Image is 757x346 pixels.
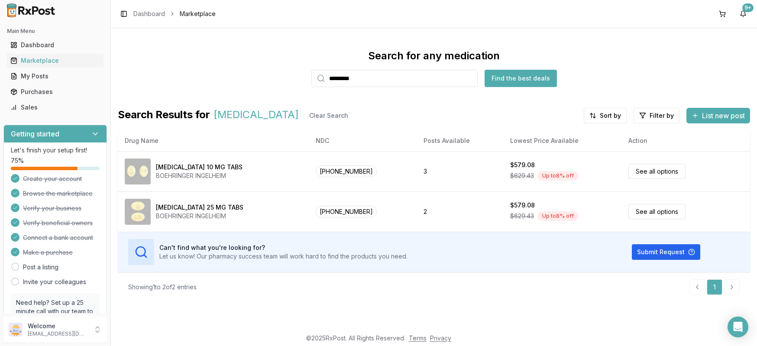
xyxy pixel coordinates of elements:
[316,165,377,177] span: [PHONE_NUMBER]
[156,163,243,171] div: [MEDICAL_DATA] 10 MG TABS
[7,84,104,100] a: Purchases
[159,243,408,252] h3: Can't find what you're looking for?
[503,130,622,151] th: Lowest Price Available
[3,100,107,114] button: Sales
[23,175,82,183] span: Create your account
[510,161,535,169] div: $579.08
[11,129,59,139] h3: Getting started
[537,171,579,181] div: Up to 8 % off
[16,298,94,324] p: Need help? Set up a 25 minute call with our team to set up.
[23,248,73,257] span: Make a purchase
[28,330,88,337] p: [EMAIL_ADDRESS][DOMAIN_NAME]
[11,156,24,165] span: 75 %
[7,28,104,35] h2: Main Menu
[409,334,427,342] a: Terms
[628,164,686,179] a: See all options
[3,3,59,17] img: RxPost Logo
[7,53,104,68] a: Marketplace
[728,317,748,337] div: Open Intercom Messenger
[7,100,104,115] a: Sales
[128,283,197,291] div: Showing 1 to 2 of 2 entries
[309,130,417,151] th: NDC
[485,70,557,87] button: Find the best deals
[133,10,165,18] a: Dashboard
[23,204,81,213] span: Verify your business
[3,69,107,83] button: My Posts
[742,3,754,12] div: 9+
[302,108,355,123] button: Clear Search
[23,189,93,198] span: Browse the marketplace
[7,37,104,53] a: Dashboard
[707,279,722,295] a: 1
[156,171,243,180] div: BOEHRINGER INGELHEIM
[10,41,100,49] div: Dashboard
[118,108,210,123] span: Search Results for
[621,130,750,151] th: Action
[7,68,104,84] a: My Posts
[537,211,579,221] div: Up to 8 % off
[10,56,100,65] div: Marketplace
[634,108,679,123] button: Filter by
[118,130,309,151] th: Drug Name
[417,151,503,191] td: 3
[510,212,534,220] span: $629.43
[23,219,93,227] span: Verify beneficial owners
[650,111,674,120] span: Filter by
[28,322,88,330] p: Welcome
[584,108,627,123] button: Sort by
[125,199,151,225] img: Jardiance 25 MG TABS
[736,7,750,21] button: 9+
[417,191,503,232] td: 2
[510,171,534,180] span: $629.43
[417,130,503,151] th: Posts Available
[10,87,100,96] div: Purchases
[3,54,107,68] button: Marketplace
[689,279,740,295] nav: pagination
[3,38,107,52] button: Dashboard
[702,110,745,121] span: List new post
[133,10,216,18] nav: breadcrumb
[10,72,100,81] div: My Posts
[510,201,535,210] div: $579.08
[125,158,151,184] img: Jardiance 10 MG TABS
[686,112,750,121] a: List new post
[600,111,621,120] span: Sort by
[632,244,700,260] button: Submit Request
[156,203,243,212] div: [MEDICAL_DATA] 25 MG TABS
[430,334,451,342] a: Privacy
[368,49,500,63] div: Search for any medication
[23,278,86,286] a: Invite your colleagues
[23,233,93,242] span: Connect a bank account
[3,85,107,99] button: Purchases
[156,212,243,220] div: BOEHRINGER INGELHEIM
[10,103,100,112] div: Sales
[23,263,58,272] a: Post a listing
[686,108,750,123] button: List new post
[11,146,100,155] p: Let's finish your setup first!
[180,10,216,18] span: Marketplace
[316,206,377,217] span: [PHONE_NUMBER]
[214,108,299,123] span: [MEDICAL_DATA]
[9,323,23,336] img: User avatar
[159,252,408,261] p: Let us know! Our pharmacy success team will work hard to find the products you need.
[628,204,686,219] a: See all options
